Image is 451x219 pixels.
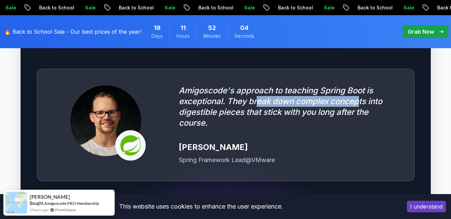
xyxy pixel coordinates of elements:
a: Amigoscode PRO Membership [44,201,99,206]
p: Back to School [113,4,159,11]
span: Hours [176,33,190,39]
p: Sale [239,4,260,11]
span: 18 Days [154,23,161,33]
div: Spring Framework Lead @ VMware [179,155,398,165]
p: 🔥 Back to School Sale - Our best prices of the year! [4,28,141,36]
span: 52 Minutes [208,23,216,33]
span: 2 hours ago [30,207,48,213]
span: [PERSON_NAME] [30,194,70,200]
p: Amigoscode's approach to teaching Spring Boot is exceptional. They break down complex concepts in... [179,85,398,128]
span: Days [151,33,163,39]
div: [PERSON_NAME] [179,142,398,153]
span: 11 Hours [180,23,186,33]
p: Back to School [193,4,239,11]
p: Sale [318,4,340,11]
span: Seconds [234,33,254,39]
img: Josh Long testimonial [70,85,146,161]
p: Sale [80,4,101,11]
div: This website uses cookies to enhance the user experience. [5,199,397,214]
p: Back to School [352,4,398,11]
p: Grab Now [408,28,434,36]
p: Back to School [34,4,80,11]
p: Sale [159,4,181,11]
a: ProveSource [55,207,76,213]
button: Accept cookies [407,201,446,212]
span: 4 Seconds [240,23,249,33]
span: Minutes [203,33,221,39]
img: provesource social proof notification image [5,192,27,214]
p: Back to School [273,4,318,11]
span: Bought [30,200,44,206]
p: Sale [398,4,420,11]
